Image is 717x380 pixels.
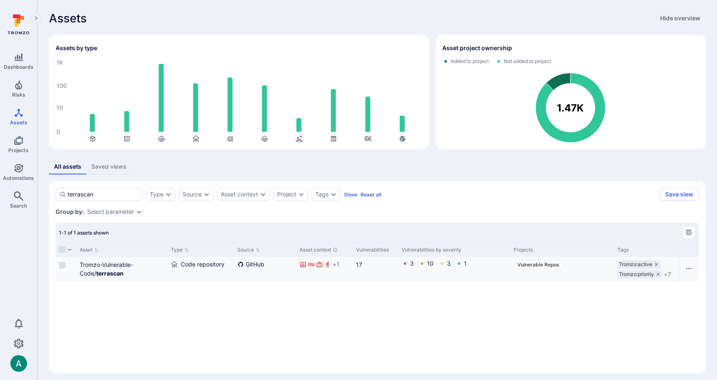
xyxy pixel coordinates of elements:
[54,162,81,171] div: All assets
[402,246,507,254] div: Vulnerabilities by severity
[614,257,710,282] div: Cell for Tags
[514,260,563,269] a: Vulnerable Repos
[682,262,695,275] button: Row actions menu
[203,191,210,198] button: Expand dropdown
[330,191,337,198] button: Expand dropdown
[664,270,671,278] span: + 7
[56,82,67,90] text: 100
[76,257,168,282] div: Cell for Asset
[464,260,467,267] a: 1
[296,257,353,282] div: Cell for Asset context
[617,270,662,278] div: Tromzo:priority
[96,270,124,277] b: terrascan
[260,191,266,198] button: Expand dropdown
[68,190,139,198] input: Search asset
[171,247,189,253] button: Sort by Type
[333,260,339,269] span: + 1
[517,261,559,268] span: Vulnerable Repos
[49,159,705,174] div: assets tabs
[617,260,706,278] div: tags-cell-asset
[10,119,27,126] span: Assets
[619,271,654,278] span: Tromzo:priority
[447,260,451,267] a: 3
[660,188,699,201] button: Save view
[4,64,34,70] span: Dashboards
[298,191,305,198] button: Expand dropdown
[56,128,60,136] text: 0
[87,208,142,215] div: grouping parameters
[168,257,234,282] div: Cell for Type
[31,13,41,23] button: Expand navigation menu
[87,208,134,215] button: Select parameter
[80,261,133,277] a: Tromzo-Vulnerable-Code/terrascan
[49,12,87,25] span: Assets
[10,355,27,372] div: Arjan Dehar
[56,208,84,216] span: Group by:
[165,191,172,198] button: Expand dropdown
[300,246,349,254] div: Asset context
[42,28,705,149] div: Assets overview
[10,355,27,372] img: ACg8ocLSa5mPYBaXNx3eFu_EmspyJX0laNWN7cXOFirfQ7srZveEpg=s96-c
[181,260,224,269] span: Code repository
[3,175,34,181] span: Automations
[504,58,551,65] span: Not added to project
[59,262,66,269] span: Select row
[427,260,434,267] a: 10
[333,247,338,252] div: Automatically discovered context associated with the asset
[619,261,652,268] span: Tromzo:active
[56,104,63,111] text: 10
[514,246,611,254] div: Projects
[410,260,414,267] a: 3
[655,12,705,25] button: Hide overview
[315,191,329,198] button: Tags
[59,230,109,236] span: 1-1 of 1 assets shown
[10,203,27,209] span: Search
[442,44,512,52] h2: Asset project ownership
[557,102,584,114] text: 1.47K
[356,246,395,254] div: Vulnerabilities
[344,191,357,198] button: Show
[91,162,127,171] div: Saved views
[682,226,695,239] button: Manage columns
[33,15,39,22] i: Expand navigation menu
[56,257,76,282] div: Cell for selection
[221,191,258,198] button: Asset context
[617,246,706,254] div: Tags
[12,92,25,98] span: Risks
[56,44,97,52] h2: Assets by type
[361,191,381,198] button: Reset all
[679,257,699,282] div: Cell for
[56,59,63,66] text: 1K
[80,247,99,253] button: Sort by Asset
[451,58,489,65] span: Added to project
[237,247,260,253] button: Sort by Source
[617,260,661,269] div: Tromzo:active
[246,260,264,269] span: GitHub
[510,257,614,282] div: Cell for Projects
[59,246,66,253] span: Select all rows
[8,147,29,153] span: Projects
[353,257,398,282] div: Cell for Vulnerabilities
[277,191,296,198] button: Project
[183,191,202,198] button: Source
[356,261,362,268] a: 17
[234,257,296,282] div: Cell for Source
[136,208,142,215] button: Expand dropdown
[398,257,510,282] div: Cell for Vulnerabilities by severity
[150,191,163,198] button: Type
